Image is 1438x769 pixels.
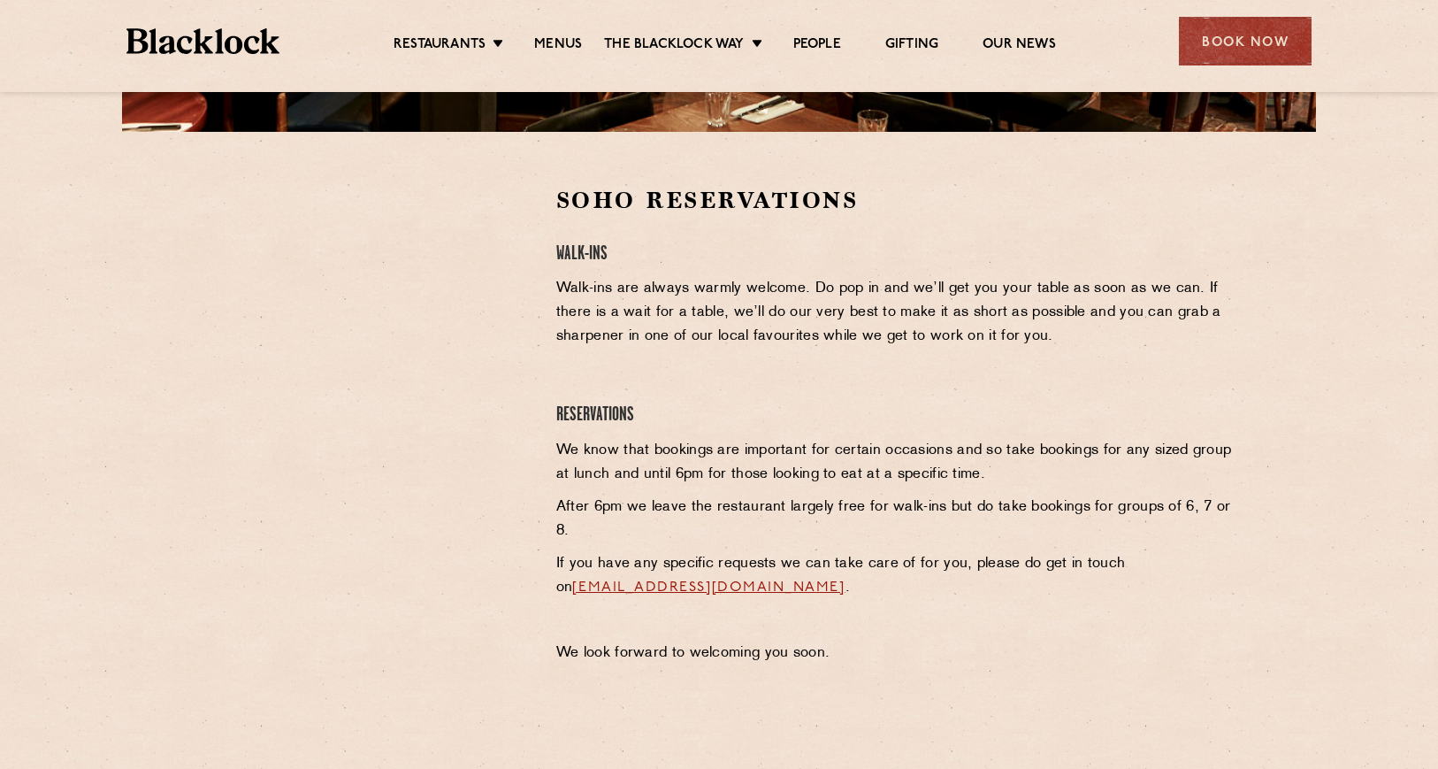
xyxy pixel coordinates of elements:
[885,36,938,56] a: Gifting
[604,36,744,56] a: The Blacklock Way
[556,642,1235,665] p: We look forward to welcoming you soon.
[556,185,1235,216] h2: Soho Reservations
[534,36,582,56] a: Menus
[572,581,845,595] a: [EMAIL_ADDRESS][DOMAIN_NAME]
[556,277,1235,349] p: Walk-ins are always warmly welcome. Do pop in and we’ll get you your table as soon as we can. If ...
[1179,17,1312,65] div: Book Now
[556,242,1235,266] h4: Walk-Ins
[268,185,466,451] iframe: OpenTable make booking widget
[394,36,486,56] a: Restaurants
[556,496,1235,543] p: After 6pm we leave the restaurant largely free for walk-ins but do take bookings for groups of 6,...
[793,36,841,56] a: People
[556,552,1235,600] p: If you have any specific requests we can take care of for you, please do get in touch on .
[126,28,279,54] img: BL_Textured_Logo-footer-cropped.svg
[556,439,1235,487] p: We know that bookings are important for certain occasions and so take bookings for any sized grou...
[556,404,1235,427] h4: Reservations
[983,36,1056,56] a: Our News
